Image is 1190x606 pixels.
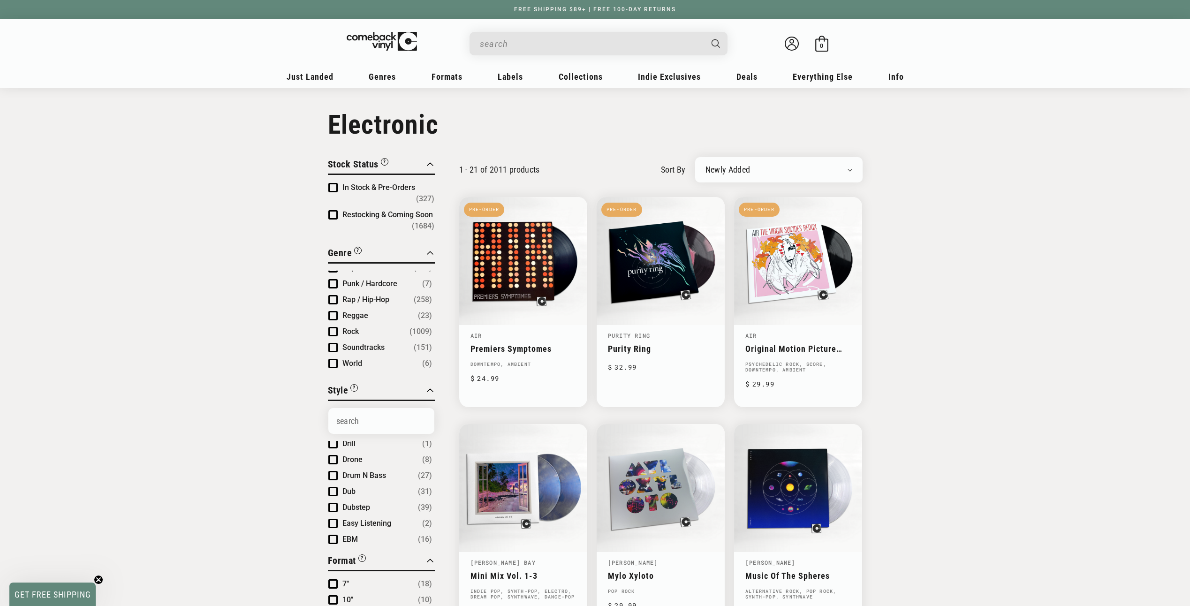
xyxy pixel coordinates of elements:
[412,220,434,232] span: Number of products: (1684)
[342,455,363,464] span: Drone
[342,487,356,496] span: Dub
[608,332,650,339] a: Purity Ring
[342,503,370,512] span: Dubstep
[342,535,358,544] span: EBM
[328,109,863,140] h1: Electronic
[328,159,379,170] span: Stock Status
[9,583,96,606] div: GET FREE SHIPPINGClose teaser
[505,6,685,13] a: FREE SHIPPING $89+ | FREE 100-DAY RETURNS
[328,555,356,566] span: Format
[745,332,757,339] a: AIR
[287,72,334,82] span: Just Landed
[342,595,353,604] span: 10"
[432,72,462,82] span: Formats
[342,439,356,448] span: Drill
[342,263,356,272] span: Pop
[470,559,536,566] a: [PERSON_NAME] Bay
[793,72,853,82] span: Everything Else
[422,358,432,369] span: Number of products: (6)
[418,578,432,590] span: Number of products: (18)
[418,310,432,321] span: Number of products: (23)
[342,183,415,192] span: In Stock & Pre-Orders
[342,579,349,588] span: 7"
[888,72,904,82] span: Info
[414,342,432,353] span: Number of products: (151)
[342,311,368,320] span: Reggae
[470,344,576,354] a: Premiers Symptomes
[342,327,359,336] span: Rock
[94,575,103,584] button: Close teaser
[459,165,540,174] p: 1 - 21 of 2011 products
[342,279,397,288] span: Punk / Hardcore
[422,438,432,449] span: Number of products: (1)
[342,519,391,528] span: Easy Listening
[608,571,713,581] a: Mylo Xyloto
[745,571,851,581] a: Music Of The Spheres
[328,385,349,396] span: Style
[414,294,432,305] span: Number of products: (258)
[342,343,385,352] span: Soundtracks
[559,72,603,82] span: Collections
[15,590,91,599] span: GET FREE SHIPPING
[328,157,388,174] button: Filter by Stock Status
[328,553,366,570] button: Filter by Format
[418,594,432,606] span: Number of products: (10)
[470,571,576,581] a: Mini Mix Vol. 1-3
[369,72,396,82] span: Genres
[498,72,523,82] span: Labels
[470,332,482,339] a: AIR
[745,559,796,566] a: [PERSON_NAME]
[480,34,702,53] input: When autocomplete results are available use up and down arrows to review and enter to select
[703,32,728,55] button: Search
[328,383,358,400] button: Filter by Style
[416,193,434,205] span: Number of products: (327)
[418,486,432,497] span: Number of products: (31)
[422,278,432,289] span: Number of products: (7)
[736,72,758,82] span: Deals
[418,470,432,481] span: Number of products: (27)
[608,559,658,566] a: [PERSON_NAME]
[661,163,686,176] label: sort by
[608,344,713,354] a: Purity Ring
[418,534,432,545] span: Number of products: (16)
[409,326,432,337] span: Number of products: (1009)
[422,518,432,529] span: Number of products: (2)
[820,42,823,49] span: 0
[342,471,386,480] span: Drum N Bass
[745,344,851,354] a: Original Motion Picture Score For The Virgin Suicides
[342,295,389,304] span: Rap / Hip-Hop
[418,502,432,513] span: Number of products: (39)
[328,408,434,434] input: Search Options
[328,246,362,262] button: Filter by Genre
[470,32,728,55] div: Search
[342,359,362,368] span: World
[342,210,433,219] span: Restocking & Coming Soon
[422,454,432,465] span: Number of products: (8)
[638,72,701,82] span: Indie Exclusives
[328,247,352,258] span: Genre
